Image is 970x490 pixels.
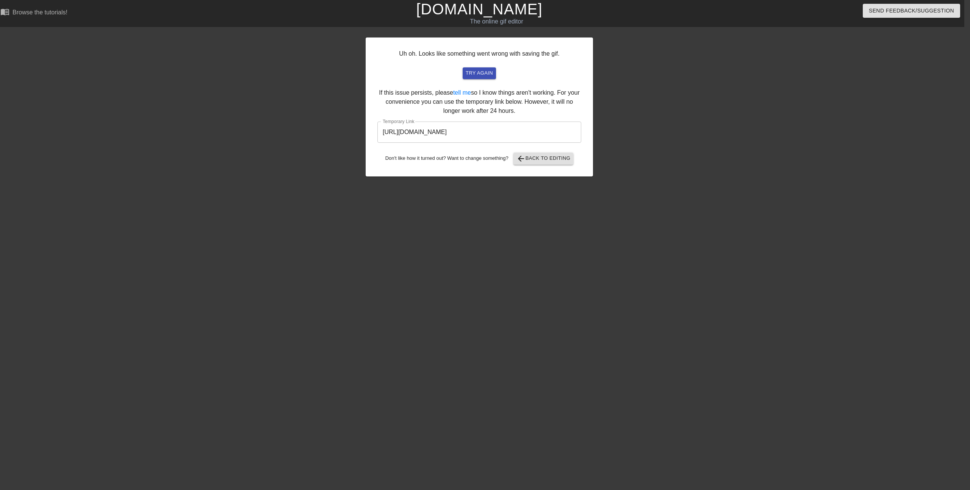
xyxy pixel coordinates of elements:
input: bare [377,122,581,143]
a: [DOMAIN_NAME] [416,1,542,17]
span: try again [466,69,493,78]
span: Back to Editing [516,154,571,163]
div: Uh oh. Looks like something went wrong with saving the gif. If this issue persists, please so I k... [366,37,593,176]
a: tell me [453,89,471,96]
button: try again [463,67,496,79]
a: Browse the tutorials! [0,7,67,19]
span: Send Feedback/Suggestion [869,6,954,16]
div: The online gif editor [321,17,671,26]
div: Browse the tutorials! [13,9,67,16]
span: arrow_back [516,154,526,163]
button: Back to Editing [513,153,574,165]
div: Don't like how it turned out? Want to change something? [377,153,581,165]
span: menu_book [0,7,9,16]
button: Send Feedback/Suggestion [863,4,960,18]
